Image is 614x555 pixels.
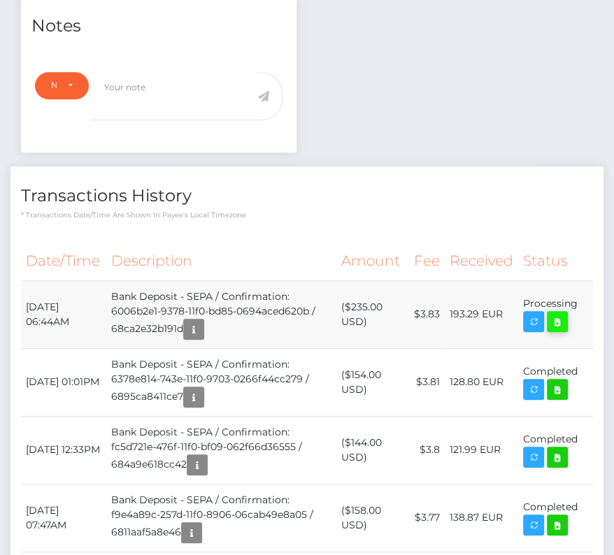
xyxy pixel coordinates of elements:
td: ($235.00 USD) [336,280,408,348]
td: ($154.00 USD) [336,348,408,416]
td: ($158.00 USD) [336,484,408,552]
div: Note Type [51,80,57,91]
th: Date/Time [21,242,106,280]
td: Bank Deposit - SEPA / Confirmation: f9e4a89c-257d-11f0-8906-06cab49e8a05 / 6811aaf5a8e46 [106,484,336,552]
td: Bank Deposit - SEPA / Confirmation: 6378e814-743e-11f0-9703-0266f44cc279 / 6895ca8411ce7 [106,348,336,416]
td: Completed [518,348,593,416]
h4: Notes [31,14,286,38]
th: Received [445,242,518,280]
td: 193.29 EUR [445,280,518,348]
td: 121.99 EUR [445,416,518,484]
th: Status [518,242,593,280]
th: Description [106,242,336,280]
td: $3.81 [408,348,445,416]
p: * Transactions date/time are shown in payee's local timezone [21,210,593,220]
td: Processing [518,280,593,348]
td: Bank Deposit - SEPA / Confirmation: fc5d721e-476f-11f0-bf09-062f66d36555 / 684a9e618cc42 [106,416,336,484]
td: [DATE] 01:01PM [21,348,106,416]
td: [DATE] 06:44AM [21,280,106,348]
td: 138.87 EUR [445,484,518,552]
td: 128.80 EUR [445,348,518,416]
h4: Transactions History [21,184,593,208]
td: [DATE] 07:47AM [21,484,106,552]
th: Amount [336,242,408,280]
td: $3.77 [408,484,445,552]
td: $3.8 [408,416,445,484]
td: Completed [518,484,593,552]
td: $3.83 [408,280,445,348]
th: Fee [408,242,445,280]
td: Bank Deposit - SEPA / Confirmation: 6006b2e1-9378-11f0-bd85-0694aced620b / 68ca2e32b191d [106,280,336,348]
button: Note Type [35,72,89,99]
td: [DATE] 12:33PM [21,416,106,484]
td: Completed [518,416,593,484]
td: ($144.00 USD) [336,416,408,484]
